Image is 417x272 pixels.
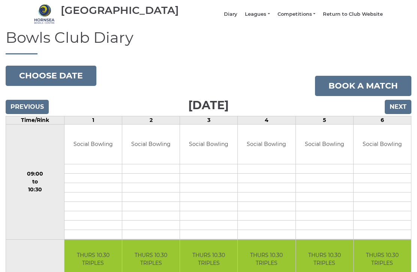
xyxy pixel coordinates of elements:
a: Return to Club Website [323,11,383,18]
td: Time/Rink [6,117,64,125]
td: 2 [122,117,180,125]
img: Hornsea Bowls Centre [34,4,55,25]
div: [GEOGRAPHIC_DATA] [61,5,179,17]
td: 6 [353,117,411,125]
td: 1 [64,117,122,125]
td: Social Bowling [64,125,122,164]
button: Choose date [6,66,96,86]
td: 4 [238,117,295,125]
td: Social Bowling [238,125,295,164]
td: Social Bowling [354,125,411,164]
td: 09:00 to 10:30 [6,125,64,240]
td: Social Bowling [122,125,180,164]
a: Leagues [245,11,270,18]
td: Social Bowling [296,125,353,164]
a: Competitions [277,11,315,18]
a: Book a match [315,76,411,96]
a: Diary [224,11,237,18]
input: Next [385,100,411,114]
h1: Bowls Club Diary [6,30,411,55]
td: 5 [295,117,353,125]
input: Previous [6,100,49,114]
td: Social Bowling [180,125,237,164]
td: 3 [180,117,238,125]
